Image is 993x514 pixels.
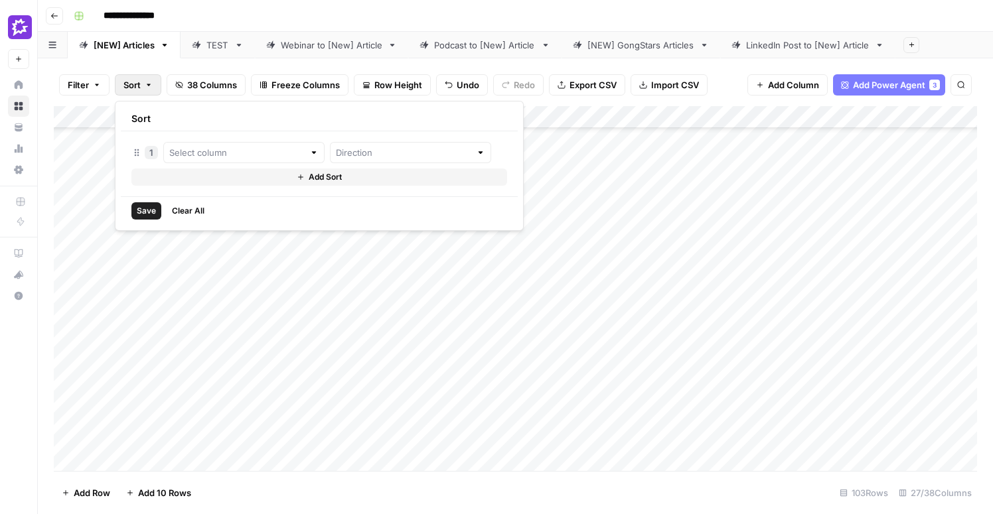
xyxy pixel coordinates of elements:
[768,78,819,92] span: Add Column
[434,38,536,52] div: Podcast to [New] Article
[68,78,89,92] span: Filter
[893,482,977,503] div: 27/38 Columns
[436,74,488,96] button: Undo
[115,74,161,96] button: Sort
[172,205,204,217] span: Clear All
[549,74,625,96] button: Export CSV
[123,78,141,92] span: Sort
[354,74,431,96] button: Row Height
[131,202,161,220] button: Save
[8,138,29,159] a: Usage
[131,142,507,163] div: 1
[187,78,237,92] span: 38 Columns
[137,205,156,217] span: Save
[131,168,507,186] button: Add Sort
[929,80,940,90] div: 3
[651,78,699,92] span: Import CSV
[457,78,479,92] span: Undo
[121,107,518,131] div: Sort
[8,243,29,264] a: AirOps Academy
[833,74,945,96] button: Add Power Agent3
[115,101,524,231] div: Sort
[138,486,191,499] span: Add 10 Rows
[251,74,348,96] button: Freeze Columns
[8,15,32,39] img: Gong Logo
[853,78,925,92] span: Add Power Agent
[8,285,29,306] button: Help + Support
[514,78,535,92] span: Redo
[281,38,382,52] div: Webinar to [New] Article
[118,482,199,503] button: Add 10 Rows
[493,74,544,96] button: Redo
[746,38,870,52] div: LinkedIn Post to [New] Article
[8,74,29,96] a: Home
[169,146,304,159] input: Select column
[271,78,340,92] span: Freeze Columns
[408,32,562,58] a: Podcast to [New] Article
[336,146,471,159] input: Direction
[167,202,210,220] button: Clear All
[8,159,29,180] a: Settings
[59,74,110,96] button: Filter
[374,78,422,92] span: Row Height
[631,74,708,96] button: Import CSV
[747,74,828,96] button: Add Column
[167,74,246,96] button: 38 Columns
[68,32,181,58] a: [NEW] Articles
[834,482,893,503] div: 103 Rows
[309,171,342,183] span: Add Sort
[570,78,617,92] span: Export CSV
[933,80,937,90] span: 3
[145,146,158,159] div: 1
[206,38,229,52] div: TEST
[8,117,29,138] a: Your Data
[181,32,255,58] a: TEST
[255,32,408,58] a: Webinar to [New] Article
[9,265,29,285] div: What's new?
[8,11,29,44] button: Workspace: Gong
[720,32,895,58] a: LinkedIn Post to [New] Article
[54,482,118,503] button: Add Row
[8,264,29,285] button: What's new?
[562,32,720,58] a: [NEW] GongStars Articles
[74,486,110,499] span: Add Row
[94,38,155,52] div: [NEW] Articles
[8,96,29,117] a: Browse
[587,38,694,52] div: [NEW] GongStars Articles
